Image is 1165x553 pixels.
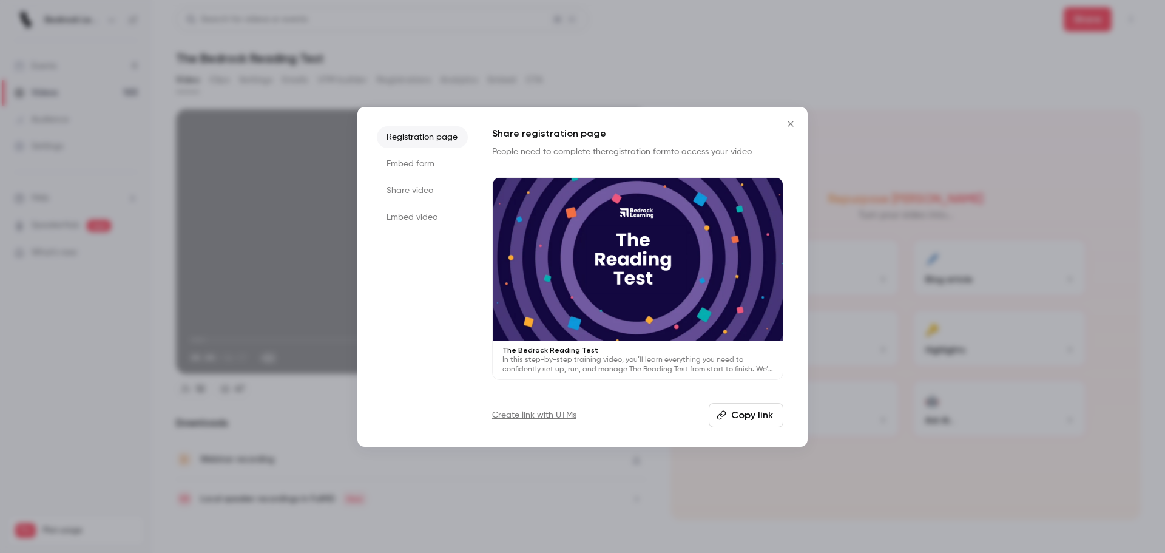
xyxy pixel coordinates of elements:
p: In this step-by-step training video, you’ll learn everything you need to confidently set up, run,... [502,355,773,375]
button: Copy link [709,403,783,427]
h1: Share registration page [492,126,783,141]
button: Close [778,112,803,136]
p: The Bedrock Reading Test [502,345,773,355]
li: Registration page [377,126,468,148]
li: Embed form [377,153,468,175]
li: Embed video [377,206,468,228]
a: Create link with UTMs [492,409,576,421]
li: Share video [377,180,468,202]
p: People need to complete the to access your video [492,146,783,158]
a: registration form [606,148,671,156]
a: The Bedrock Reading TestIn this step-by-step training video, you’ll learn everything you need to ... [492,177,783,381]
